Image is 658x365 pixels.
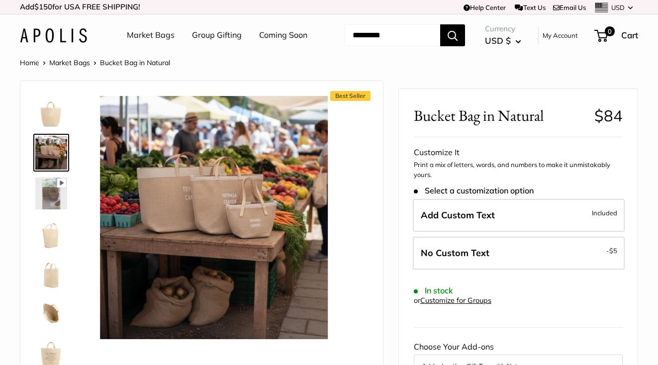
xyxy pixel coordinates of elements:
[192,28,242,43] a: Group Gifting
[34,2,52,11] span: $150
[35,136,67,170] img: Bucket Bag in Natural
[33,94,69,130] a: Bucket Bag in Natural
[33,215,69,251] a: Bucket Bag in Natural
[20,58,39,67] a: Home
[33,176,69,211] a: Bucket Bag in Natural
[414,160,623,180] p: Print a mix of letters, words, and numbers to make it unmistakably yours.
[20,56,170,69] nav: Breadcrumb
[413,199,625,232] label: Add Custom Text
[606,245,617,257] span: -
[35,217,67,249] img: Bucket Bag in Natural
[49,58,90,67] a: Market Bags
[553,3,586,11] a: Email Us
[485,33,521,49] button: USD $
[8,327,106,357] iframe: Sign Up via Text for Offers
[413,237,625,270] label: Leave Blank
[414,145,623,160] div: Customize It
[440,24,465,46] button: Search
[100,96,328,339] img: Bucket Bag in Natural
[611,3,625,11] span: USD
[33,295,69,331] a: Bucket Bag in Natural
[259,28,307,43] a: Coming Soon
[35,257,67,289] img: Bucket Bag in Natural
[421,247,489,259] span: No Custom Text
[414,186,534,195] span: Select a customization option
[414,286,453,295] span: In stock
[35,297,67,329] img: Bucket Bag in Natural
[127,28,175,43] a: Market Bags
[20,28,87,43] img: Apolis
[592,207,617,219] span: Included
[33,134,69,172] a: Bucket Bag in Natural
[421,209,495,221] span: Add Custom Text
[33,255,69,291] a: Bucket Bag in Natural
[621,30,638,40] span: Cart
[609,247,617,255] span: $5
[594,106,623,125] span: $84
[345,24,440,46] input: Search...
[464,3,506,11] a: Help Center
[330,91,371,101] span: Best Seller
[485,22,521,36] span: Currency
[414,294,491,307] div: or
[420,296,491,305] a: Customize for Groups
[35,178,67,209] img: Bucket Bag in Natural
[35,96,67,128] img: Bucket Bag in Natural
[595,27,638,43] a: 0 Cart
[605,26,615,36] span: 0
[485,35,511,46] span: USD $
[515,3,545,11] a: Text Us
[100,58,170,67] span: Bucket Bag in Natural
[414,106,587,125] span: Bucket Bag in Natural
[543,29,578,41] a: My Account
